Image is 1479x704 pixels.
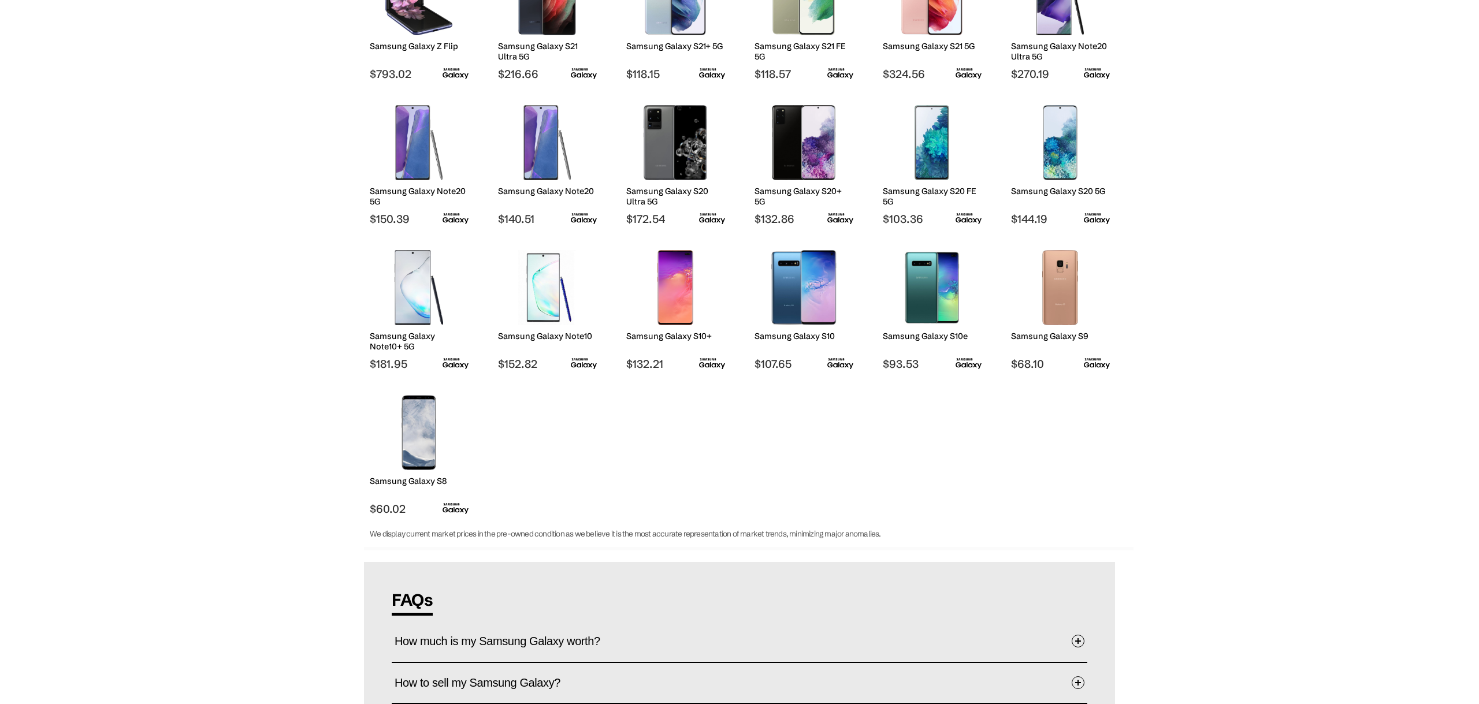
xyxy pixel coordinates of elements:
[370,41,469,51] h2: Samsung Galaxy Z Flip
[956,356,981,371] img: galaxy-logo
[364,389,474,516] a: Galaxy S8 Samsung Galaxy S8 $60.02 galaxy-logo
[699,66,724,81] img: galaxy-logo
[395,623,618,659] span: How much is my Samsung Galaxy worth?
[395,624,1084,659] button: How much is my Samsung Galaxy worth?
[883,357,982,371] span: $93.53
[1084,211,1109,226] img: galaxy-logo
[498,212,597,226] span: $140.51
[883,41,982,51] h2: Samsung Galaxy S21 5G
[1011,212,1110,226] span: $144.19
[378,395,460,470] img: Galaxy S8
[626,357,725,371] span: $132.21
[626,212,725,226] span: $172.54
[1011,41,1110,62] h2: Samsung Galaxy Note20 Ultra 5G
[1084,66,1109,81] img: galaxy-logo
[571,211,596,226] img: galaxy-logo
[755,212,853,226] span: $132.86
[626,331,725,341] h2: Samsung Galaxy S10+
[763,105,845,180] img: Galaxy S20+ 5G
[370,212,469,226] span: $150.39
[891,250,973,325] img: Galaxy S10e
[749,99,859,226] a: Galaxy S20+ 5G Samsung Galaxy S20+ 5G $132.86 galaxy-logo
[1011,186,1110,196] h2: Samsung Galaxy S20 5G
[891,105,973,180] img: Galaxy S20 FE 5G
[956,66,981,81] img: galaxy-logo
[755,357,853,371] span: $107.65
[443,356,468,371] img: galaxy-logo
[443,211,468,226] img: galaxy-logo
[1005,99,1115,226] a: Galaxy S20 5G Samsung Galaxy S20 5G $144.19 galaxy-logo
[827,66,853,81] img: galaxy-logo
[1020,105,1101,180] img: Galaxy S20 5G
[1005,244,1115,371] a: Galaxy S9 Samsung Galaxy S9 $68.10 galaxy-logo
[763,250,845,325] img: Galaxy S10
[571,66,596,81] img: galaxy-logo
[1084,356,1109,371] img: galaxy-logo
[443,66,468,81] img: galaxy-logo
[498,41,597,62] h2: Samsung Galaxy S21 Ultra 5G
[626,67,725,81] span: $118.15
[883,331,982,341] h2: Samsung Galaxy S10e
[443,501,468,516] img: galaxy-logo
[635,250,716,325] img: Galaxy S10+
[370,357,469,371] span: $181.95
[492,244,602,371] a: Galaxy Note10 Samsung Galaxy Note10 $152.82 galaxy-logo
[883,186,982,207] h2: Samsung Galaxy S20 FE 5G
[749,244,859,371] a: Galaxy S10 Samsung Galaxy S10 $107.65 galaxy-logo
[1011,67,1110,81] span: $270.19
[755,186,853,207] h2: Samsung Galaxy S20+ 5G
[392,590,433,616] span: FAQs
[1011,331,1110,341] h2: Samsung Galaxy S9
[498,331,597,341] h2: Samsung Galaxy Note10
[755,331,853,341] h2: Samsung Galaxy S10
[635,105,716,180] img: Galaxy S20+ 5G
[395,666,1084,701] button: How to sell my Samsung Galaxy?
[370,502,469,516] span: $60.02
[364,99,474,226] a: Galaxy Note20 5G Samsung Galaxy Note20 5G $150.39 galaxy-logo
[507,250,588,325] img: Galaxy Note10
[620,244,730,371] a: Galaxy S10+ Samsung Galaxy S10+ $132.21 galaxy-logo
[370,527,1091,541] p: We display current market prices in the pre-owned condition as we believe it is the most accurate...
[1011,357,1110,371] span: $68.10
[378,105,460,180] img: Galaxy Note20 5G
[370,331,469,352] h2: Samsung Galaxy Note10+ 5G
[626,41,725,51] h2: Samsung Galaxy S21+ 5G
[370,67,469,81] span: $793.02
[877,99,987,226] a: Galaxy S20 FE 5G Samsung Galaxy S20 FE 5G $103.36 galaxy-logo
[364,244,474,371] a: Galaxy Note10+ 5G Samsung Galaxy Note10+ 5G $181.95 galaxy-logo
[571,356,596,371] img: galaxy-logo
[498,357,597,371] span: $152.82
[378,250,460,325] img: Galaxy Note10+ 5G
[492,99,602,226] a: Galaxy Note20 Samsung Galaxy Note20 $140.51 galaxy-logo
[626,186,725,207] h2: Samsung Galaxy S20 Ultra 5G
[1020,250,1101,325] img: Galaxy S9
[827,356,853,371] img: galaxy-logo
[370,186,469,207] h2: Samsung Galaxy Note20 5G
[620,99,730,226] a: Galaxy S20+ 5G Samsung Galaxy S20 Ultra 5G $172.54 galaxy-logo
[395,665,578,701] span: How to sell my Samsung Galaxy?
[883,212,982,226] span: $103.36
[755,67,853,81] span: $118.57
[827,211,853,226] img: galaxy-logo
[498,186,597,196] h2: Samsung Galaxy Note20
[507,105,588,180] img: Galaxy Note20
[699,211,724,226] img: galaxy-logo
[370,476,469,486] h2: Samsung Galaxy S8
[877,244,987,371] a: Galaxy S10e Samsung Galaxy S10e $93.53 galaxy-logo
[498,67,597,81] span: $216.66
[755,41,853,62] h2: Samsung Galaxy S21 FE 5G
[699,356,724,371] img: galaxy-logo
[883,67,982,81] span: $324.56
[956,211,981,226] img: galaxy-logo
